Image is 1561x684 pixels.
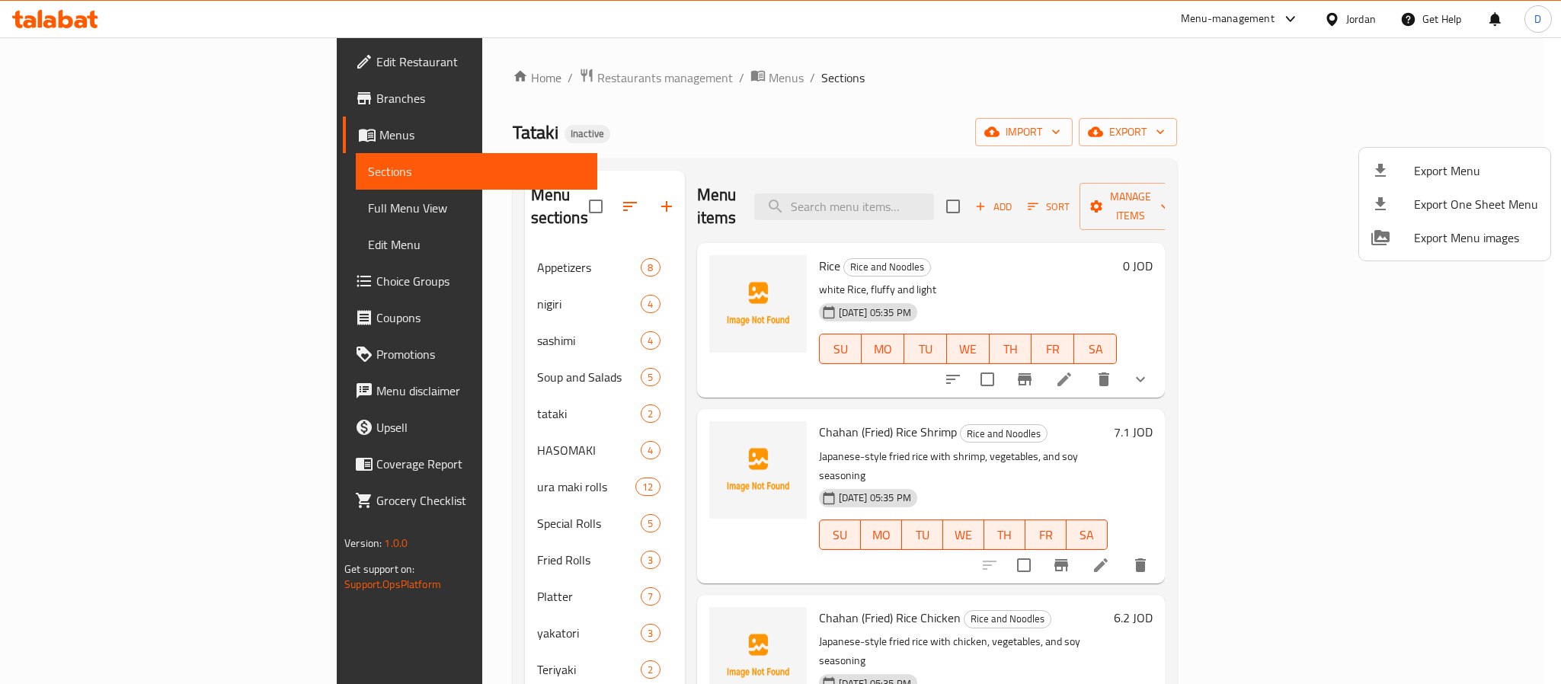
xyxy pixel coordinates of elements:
[1414,195,1538,213] span: Export One Sheet Menu
[1414,229,1538,247] span: Export Menu images
[1414,161,1538,180] span: Export Menu
[1359,187,1550,221] li: Export one sheet menu items
[1359,154,1550,187] li: Export menu items
[1359,221,1550,254] li: Export Menu images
